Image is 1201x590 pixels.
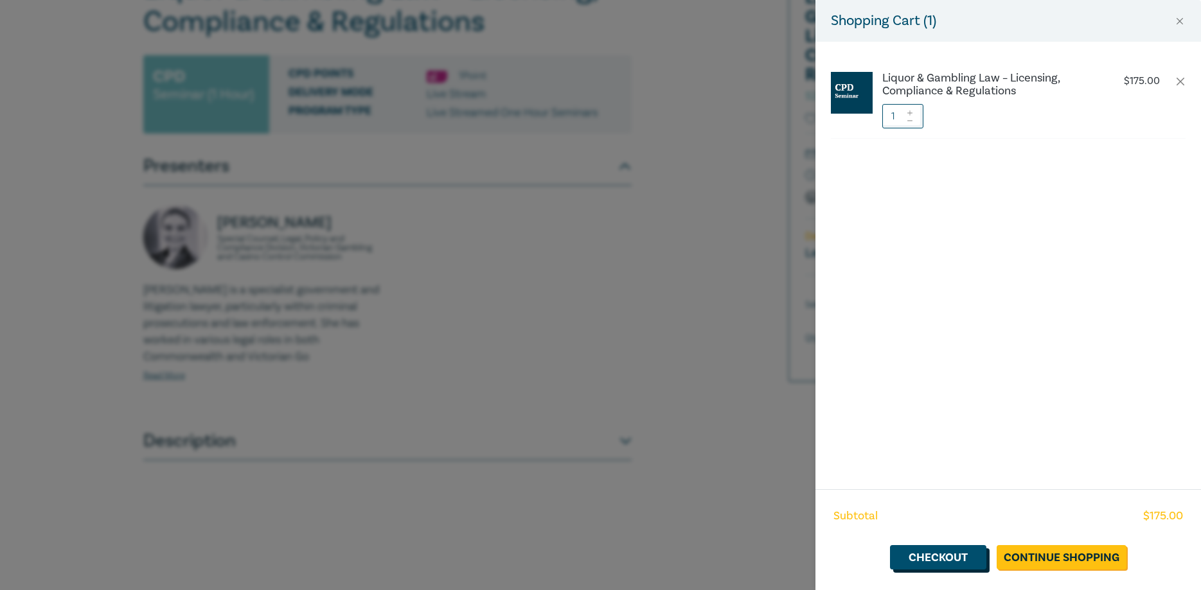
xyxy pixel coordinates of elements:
[1124,75,1160,87] p: $ 175.00
[1143,508,1183,525] span: $ 175.00
[997,545,1126,569] a: Continue Shopping
[882,72,1096,98] a: Liquor & Gambling Law – Licensing, Compliance & Regulations
[1174,15,1186,27] button: Close
[831,10,936,31] h5: Shopping Cart ( 1 )
[890,545,986,569] a: Checkout
[833,508,878,525] span: Subtotal
[831,72,873,114] img: CPD%20Seminar.jpg
[882,104,923,128] input: 1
